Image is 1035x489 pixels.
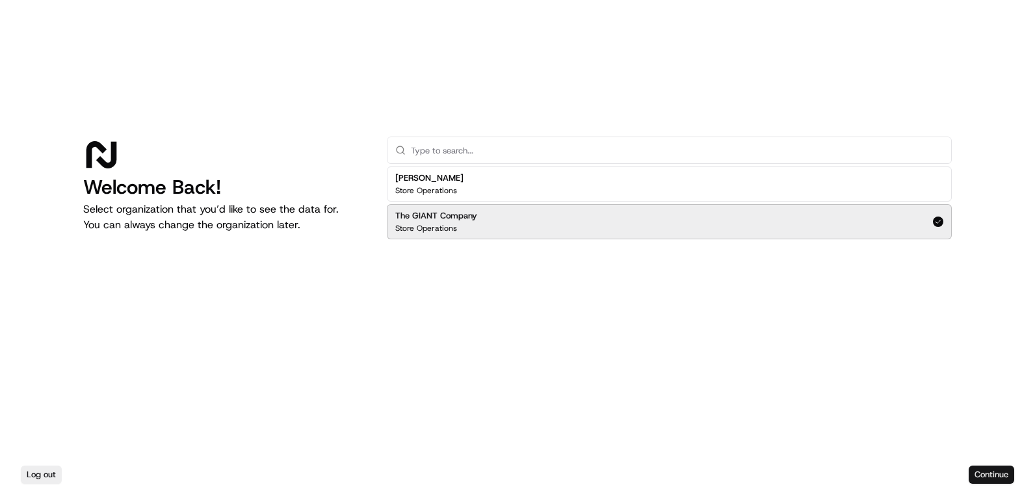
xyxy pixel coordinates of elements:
p: Store Operations [395,185,457,196]
input: Type to search... [411,137,943,163]
h1: Welcome Back! [83,176,366,199]
h2: The GIANT Company [395,210,477,222]
h2: [PERSON_NAME] [395,172,464,184]
button: Log out [21,466,62,484]
button: Continue [969,466,1014,484]
p: Select organization that you’d like to see the data for. You can always change the organization l... [83,202,366,233]
p: Store Operations [395,223,457,233]
div: Suggestions [387,164,952,242]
